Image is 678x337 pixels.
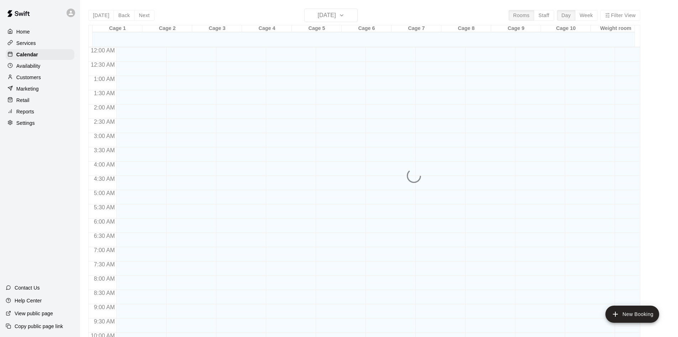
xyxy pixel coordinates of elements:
[16,28,30,35] p: Home
[92,76,117,82] span: 1:00 AM
[92,104,117,111] span: 2:00 AM
[92,276,117,282] span: 8:00 AM
[391,25,441,32] div: Cage 7
[242,25,292,32] div: Cage 4
[92,176,117,182] span: 4:30 AM
[6,38,74,48] a: Services
[16,85,39,92] p: Marketing
[92,190,117,196] span: 5:00 AM
[441,25,491,32] div: Cage 8
[6,118,74,128] a: Settings
[92,247,117,253] span: 7:00 AM
[6,83,74,94] a: Marketing
[92,233,117,239] span: 6:30 AM
[93,25,142,32] div: Cage 1
[92,90,117,96] span: 1:30 AM
[16,62,41,70] p: Availability
[491,25,541,32] div: Cage 9
[6,95,74,106] a: Retail
[92,290,117,296] span: 8:30 AM
[92,261,117,267] span: 7:30 AM
[92,147,117,153] span: 3:30 AM
[16,74,41,81] p: Customers
[591,25,641,32] div: Weight room
[15,297,42,304] p: Help Center
[92,304,117,310] span: 9:00 AM
[16,51,38,58] p: Calendar
[541,25,591,32] div: Cage 10
[15,310,53,317] p: View public page
[92,219,117,225] span: 6:00 AM
[16,97,30,104] p: Retail
[92,119,117,125] span: 2:30 AM
[92,162,117,168] span: 4:00 AM
[16,108,34,115] p: Reports
[192,25,242,32] div: Cage 3
[16,40,36,47] p: Services
[92,204,117,210] span: 5:30 AM
[15,323,63,330] p: Copy public page link
[89,47,117,53] span: 12:00 AM
[92,318,117,325] span: 9:30 AM
[6,26,74,37] a: Home
[142,25,192,32] div: Cage 2
[6,61,74,71] a: Availability
[342,25,391,32] div: Cage 6
[605,306,659,323] button: add
[6,72,74,83] a: Customers
[6,49,74,60] a: Calendar
[92,133,117,139] span: 3:00 AM
[15,284,40,291] p: Contact Us
[292,25,342,32] div: Cage 5
[89,62,117,68] span: 12:30 AM
[16,119,35,127] p: Settings
[6,106,74,117] a: Reports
